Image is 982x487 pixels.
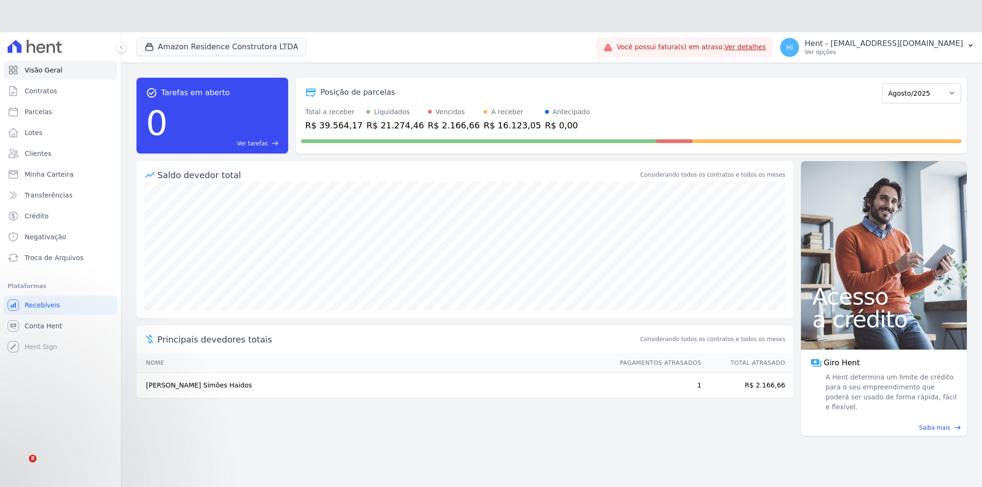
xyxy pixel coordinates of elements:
[25,65,63,75] span: Visão Geral
[25,232,66,242] span: Negativação
[305,119,363,132] div: R$ 39.564,17
[25,211,49,221] span: Crédito
[617,42,766,52] span: Você possui fatura(s) em atraso.
[157,333,638,346] span: Principais devedores totais
[807,424,961,432] a: Saiba mais east
[812,285,955,308] span: Acesso
[7,395,197,461] iframe: Intercom notifications mensagem
[25,300,60,310] span: Recebíveis
[4,227,117,246] a: Negativação
[320,87,395,98] div: Posição de parcelas
[136,38,306,56] button: Amazon Residence Construtora LTDA
[9,455,32,478] iframe: Intercom live chat
[25,86,57,96] span: Contratos
[136,372,611,398] td: [PERSON_NAME] Simões Haidos
[640,335,785,343] span: Considerando todos os contratos e todos os meses
[157,169,638,181] div: Saldo devedor total
[25,149,51,158] span: Clientes
[4,61,117,80] a: Visão Geral
[4,81,117,100] a: Contratos
[4,123,117,142] a: Lotes
[25,107,52,117] span: Parcelas
[545,119,590,132] div: R$ 0,00
[805,48,963,56] p: Ver opções
[8,280,113,292] div: Plataformas
[374,107,410,117] div: Liquidados
[611,372,702,398] td: 1
[25,128,43,137] span: Lotes
[4,144,117,163] a: Clientes
[161,87,230,99] span: Tarefas em aberto
[4,165,117,184] a: Minha Carteira
[25,190,73,200] span: Transferências
[702,353,793,373] th: Total Atrasado
[724,43,766,51] a: Ver detalhes
[824,357,860,369] span: Giro Hent
[4,248,117,267] a: Troca de Arquivos
[25,253,83,262] span: Troca de Arquivos
[483,119,541,132] div: R$ 16.123,05
[436,107,465,117] div: Vencidos
[611,353,702,373] th: Pagamentos Atrasados
[29,455,36,462] span: 8
[272,140,279,147] span: east
[4,186,117,205] a: Transferências
[428,119,480,132] div: R$ 2.166,66
[824,372,957,412] span: A Hent determina um limite de crédito para o seu empreendimento que poderá ser usado de forma ráp...
[4,296,117,315] a: Recebíveis
[4,316,117,335] a: Conta Hent
[25,170,73,179] span: Minha Carteira
[146,99,168,148] div: 0
[172,139,279,148] a: Ver tarefas east
[136,353,611,373] th: Nome
[237,139,268,148] span: Ver tarefas
[366,119,424,132] div: R$ 21.274,46
[640,171,785,179] div: Considerando todos os contratos e todos os meses
[146,87,157,99] span: task_alt
[702,372,793,398] td: R$ 2.166,66
[919,424,950,432] span: Saiba mais
[25,321,62,331] span: Conta Hent
[773,34,982,61] button: Hi Hent - [EMAIL_ADDRESS][DOMAIN_NAME] Ver opções
[812,308,955,331] span: a crédito
[805,39,963,48] p: Hent - [EMAIL_ADDRESS][DOMAIN_NAME]
[553,107,590,117] div: Antecipado
[4,207,117,225] a: Crédito
[786,44,793,51] span: Hi
[954,424,961,431] span: east
[305,107,363,117] div: Total a receber
[4,102,117,121] a: Parcelas
[491,107,523,117] div: A receber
